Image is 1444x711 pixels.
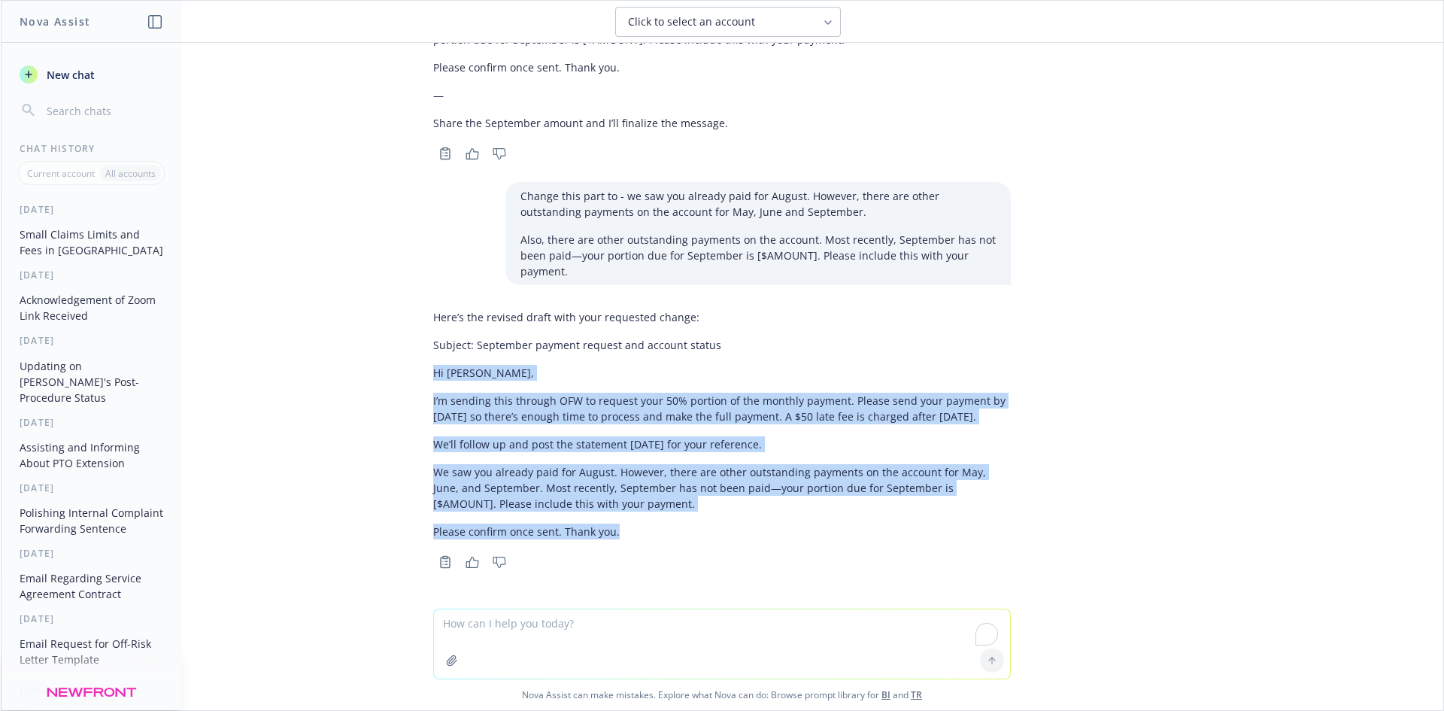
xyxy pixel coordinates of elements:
button: Small Claims Limits and Fees in [GEOGRAPHIC_DATA] [14,222,169,263]
svg: Copy to clipboard [438,555,452,569]
a: BI [881,688,890,701]
h1: Nova Assist [20,14,90,29]
div: [DATE] [2,203,181,216]
button: Thumbs down [487,143,511,164]
p: We saw you already paid for August. However, there are other outstanding payments on the account ... [433,464,1011,512]
div: [DATE] [2,482,181,494]
p: Hi [PERSON_NAME], [433,365,1011,381]
button: Updating on [PERSON_NAME]'s Post-Procedure Status [14,354,169,410]
button: Email Request for Off-Risk Letter Template [14,631,169,672]
div: [DATE] [2,416,181,429]
span: Nova Assist can make mistakes. Explore what Nova can do: Browse prompt library for and [7,679,1437,710]
button: Thumbs down [487,551,511,573]
p: Subject: September payment request and account status [433,337,1011,353]
div: [DATE] [2,334,181,347]
p: Current account [27,167,95,180]
button: New chat [14,61,169,88]
div: Chat History [2,142,181,155]
div: [DATE] [2,547,181,560]
p: Share the September amount and I’ll finalize the message. [433,115,1011,131]
button: Polishing Internal Complaint Forwarding Sentence [14,500,169,541]
div: [DATE] [2,612,181,625]
span: New chat [44,67,95,83]
button: Assisting and Informing About PTO Extension [14,435,169,476]
p: Here’s the revised draft with your requested change: [433,309,1011,325]
p: All accounts [105,167,156,180]
p: Please confirm once sent. Thank you. [433,524,1011,539]
button: Email Regarding Service Agreement Contract [14,566,169,606]
input: Search chats [44,100,163,121]
p: I’m sending this through OFW to request your 50% portion of the monthly payment. Please send your... [433,393,1011,424]
span: Click to select an account [628,14,755,29]
svg: Copy to clipboard [438,147,452,160]
button: Click to select an account [615,7,841,37]
p: — [433,87,1011,103]
a: TR [911,688,922,701]
p: Also, there are other outstanding payments on the account. Most recently, September has not been ... [520,232,996,279]
textarea: To enrich screen reader interactions, please activate Accessibility in Grammarly extension settings [434,609,1010,679]
button: Acknowledgement of Zoom Link Received [14,287,169,328]
p: Change this part to - we saw you already paid for August. However, there are other outstanding pa... [520,188,996,220]
p: Please confirm once sent. Thank you. [433,59,1011,75]
div: [DATE] [2,269,181,281]
p: We’ll follow up and post the statement [DATE] for your reference. [433,436,1011,452]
